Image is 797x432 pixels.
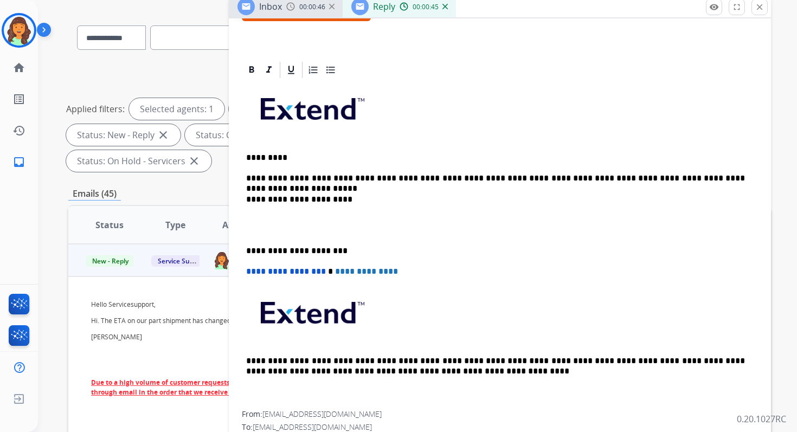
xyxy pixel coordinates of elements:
span: 00:00:46 [299,3,325,11]
span: Inbox [259,1,282,12]
span: Service Support [151,255,213,267]
mat-icon: close [755,2,764,12]
p: Hello Servicesupport, [91,300,616,310]
span: New - Reply [86,255,135,267]
div: Ordered List [305,62,322,78]
p: [PERSON_NAME] [91,332,616,342]
p: Emails (45) [68,187,121,201]
mat-icon: history [12,124,25,137]
strong: Due to a high volume of customer requests, a response may take longer than usual on your ticket. ... [91,378,591,397]
span: [EMAIL_ADDRESS][DOMAIN_NAME] [262,409,382,419]
div: Italic [261,62,277,78]
div: Bullet List [323,62,339,78]
mat-icon: list_alt [12,93,25,106]
div: Hi. The ETA on our part shipment has changed, and the new ETA is [DATE]. We apologize for the ext... [91,316,616,326]
span: Status [95,218,124,231]
div: Status: On Hold - Servicers [66,150,211,172]
div: Selected agents: 1 [129,98,224,120]
div: Status: New - Reply [66,124,181,146]
mat-icon: inbox [12,156,25,169]
div: Underline [283,62,299,78]
span: [EMAIL_ADDRESS][DOMAIN_NAME] [253,422,372,432]
span: Reply [373,1,395,12]
span: Assignee [222,218,260,231]
img: avatar [4,15,34,46]
span: 00:00:45 [413,3,439,11]
mat-icon: home [12,61,25,74]
mat-icon: close [188,154,201,167]
div: Status: On-hold – Internal [185,124,326,146]
p: Applied filters: [66,102,125,115]
div: From: [242,409,758,420]
mat-icon: fullscreen [732,2,742,12]
mat-icon: remove_red_eye [709,2,719,12]
div: Bold [243,62,260,78]
img: agent-avatar [213,251,230,269]
mat-icon: close [157,128,170,141]
span: Type [165,218,185,231]
p: 0.20.1027RC [737,412,786,425]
